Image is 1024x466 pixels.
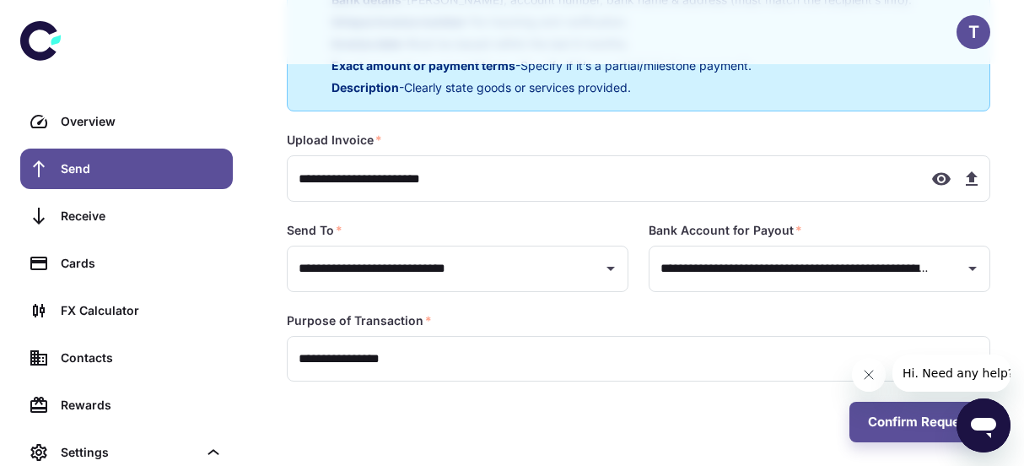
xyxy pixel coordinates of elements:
span: Exact amount or payment terms [331,58,515,73]
a: Overview [20,101,233,142]
div: Rewards [61,396,223,415]
iframe: Message from company [892,355,1011,392]
a: FX Calculator [20,290,233,331]
span: Description [331,80,399,95]
iframe: Close message [852,358,886,392]
label: Upload Invoice [287,132,382,149]
button: Open [599,257,622,280]
iframe: Button to launch messaging window [957,398,1011,452]
div: Overview [61,112,223,131]
button: Confirm Request [849,402,990,442]
label: Bank Account for Payout [649,222,802,239]
div: Send [61,160,223,178]
a: Cards [20,243,233,284]
a: Rewards [20,385,233,425]
div: Cards [61,254,223,273]
div: Settings [61,443,197,462]
div: Contacts [61,349,223,367]
a: Send [20,149,233,189]
p: - Specify if it’s a partial/milestone payment. [331,57,912,75]
button: Open [961,257,984,280]
div: FX Calculator [61,301,223,320]
p: - Clearly state goods or services provided. [331,79,912,97]
a: Receive [20,196,233,236]
label: Purpose of Transaction [287,312,432,329]
span: Hi. Need any help? [10,12,121,25]
a: Contacts [20,338,233,378]
label: Send To [287,222,342,239]
button: Open [961,347,984,371]
div: Receive [61,207,223,225]
button: T [957,15,990,49]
